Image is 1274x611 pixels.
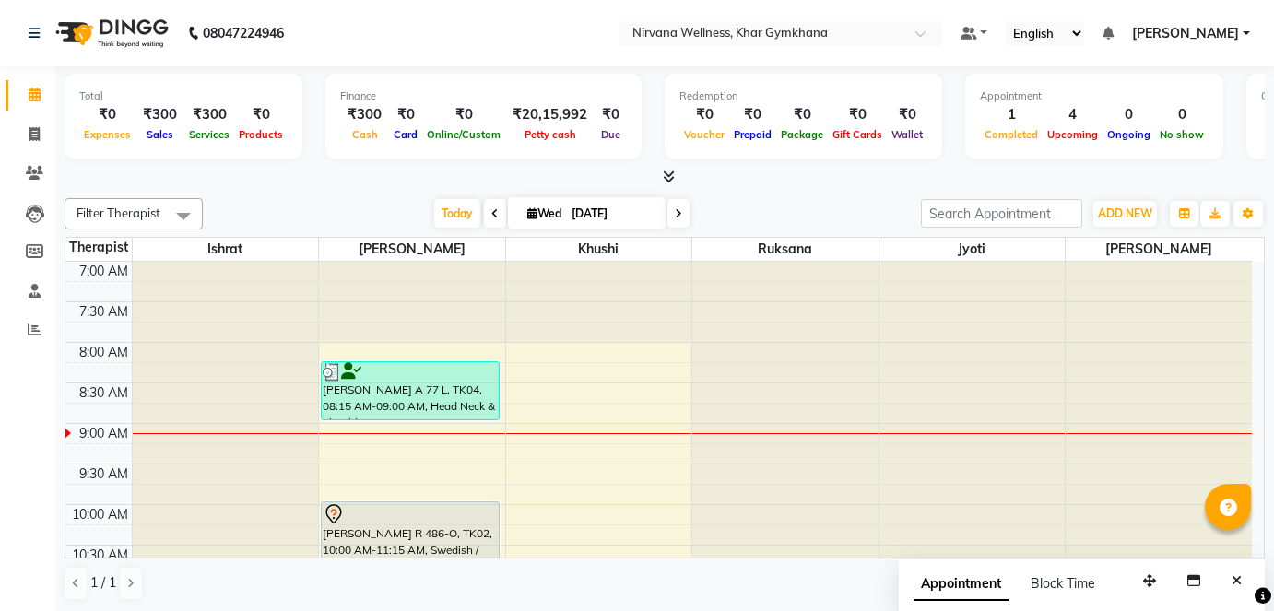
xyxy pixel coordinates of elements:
div: 10:30 AM [68,546,132,565]
span: Ishrat [133,238,319,261]
div: 4 [1043,104,1103,125]
div: 8:00 AM [76,343,132,362]
div: ₹300 [340,104,389,125]
span: Jyoti [879,238,1066,261]
span: Upcoming [1043,128,1103,141]
div: Therapist [65,238,132,257]
div: ₹20,15,992 [505,104,595,125]
span: Services [184,128,234,141]
div: Appointment [980,88,1209,104]
span: Due [596,128,625,141]
b: 08047224946 [203,7,284,59]
iframe: chat widget [1197,537,1256,593]
div: ₹0 [887,104,927,125]
span: Prepaid [729,128,776,141]
span: Voucher [679,128,729,141]
div: [PERSON_NAME] A 77 L, TK04, 08:15 AM-09:00 AM, Head Neck & Shoulder [322,362,499,419]
div: Total [79,88,288,104]
div: ₹0 [828,104,887,125]
span: Sales [142,128,178,141]
div: ₹0 [234,104,288,125]
span: Ruksana [692,238,879,261]
span: Wed [523,206,566,220]
span: [PERSON_NAME] [1066,238,1252,261]
div: Finance [340,88,627,104]
div: 7:30 AM [76,302,132,322]
span: Wallet [887,128,927,141]
span: Appointment [914,568,1009,601]
span: Block Time [1031,575,1095,592]
span: Package [776,128,828,141]
div: ₹0 [729,104,776,125]
span: Today [434,199,480,228]
div: ₹0 [79,104,136,125]
span: [PERSON_NAME] [319,238,505,261]
span: Ongoing [1103,128,1155,141]
img: logo [47,7,173,59]
div: ₹0 [422,104,505,125]
input: Search Appointment [921,199,1082,228]
div: ₹0 [389,104,422,125]
div: 0 [1155,104,1209,125]
div: ₹300 [136,104,184,125]
span: Petty cash [520,128,581,141]
span: Khushi [506,238,692,261]
span: Cash [348,128,383,141]
span: 1 / 1 [90,573,116,593]
div: Redemption [679,88,927,104]
span: Products [234,128,288,141]
button: ADD NEW [1093,201,1157,227]
div: 9:00 AM [76,424,132,443]
div: 8:30 AM [76,383,132,403]
span: No show [1155,128,1209,141]
div: [PERSON_NAME] R 486-O, TK02, 10:00 AM-11:15 AM, Swedish / Aroma / Deep tissue- 60 min [322,502,499,600]
span: Filter Therapist [77,206,160,220]
div: 7:00 AM [76,262,132,281]
div: ₹0 [679,104,729,125]
div: ₹300 [184,104,234,125]
span: ADD NEW [1098,206,1152,220]
span: Expenses [79,128,136,141]
span: Online/Custom [422,128,505,141]
span: Gift Cards [828,128,887,141]
div: ₹0 [776,104,828,125]
span: Card [389,128,422,141]
div: ₹0 [595,104,627,125]
div: 1 [980,104,1043,125]
span: [PERSON_NAME] [1132,24,1239,43]
span: Completed [980,128,1043,141]
div: 10:00 AM [68,505,132,524]
div: 9:30 AM [76,464,132,484]
div: 0 [1103,104,1155,125]
input: 2025-09-03 [566,200,658,228]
